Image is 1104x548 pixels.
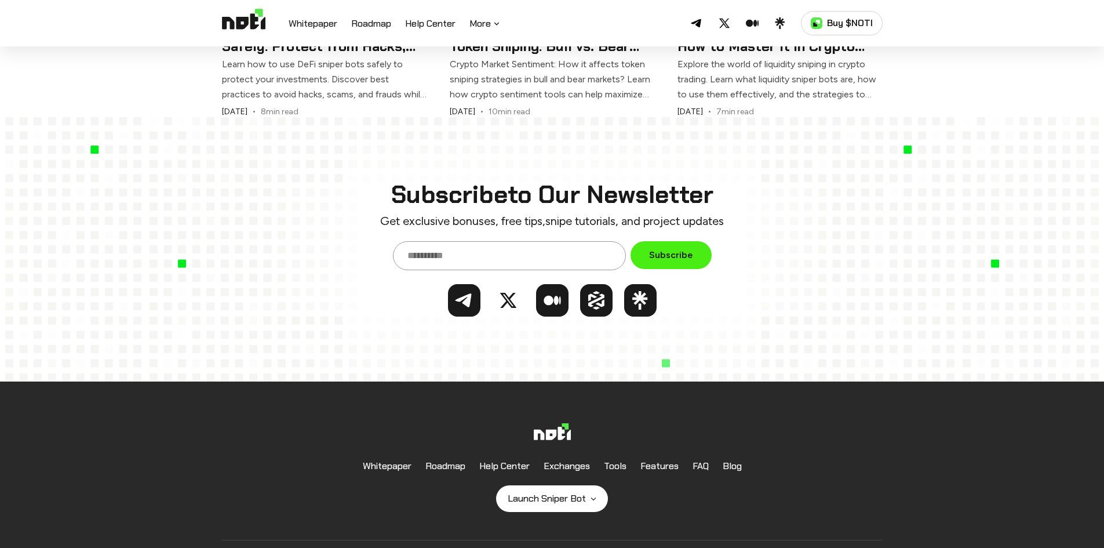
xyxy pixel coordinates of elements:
[363,453,411,478] a: Whitepaper
[469,17,501,31] button: More
[479,453,530,478] a: Help Center
[587,291,606,310] img: NOTI on DEX Tools
[544,453,590,478] a: Exchanges
[801,11,883,35] a: Buy $NOTI
[222,9,265,38] img: Logo
[604,453,626,478] a: Tools
[450,57,654,102] p: Crypto Market Sentiment: How it affects token sniping strategies in bull and bear markets? Learn ...
[716,107,754,117] span: 7 min read
[677,107,703,117] time: [DATE]
[347,182,758,208] h2: Subscribe to Our Newsletter
[640,453,679,478] a: Features
[425,453,465,478] a: Roadmap
[723,453,742,478] a: Blog
[222,57,427,102] p: Learn how to use DeFi sniper bots safely to protect your investments. Discover best practices to ...
[289,17,337,32] a: Whitepaper
[450,107,475,117] time: [DATE]
[693,453,709,478] a: FAQ
[677,57,882,102] p: Explore the world of liquidity sniping in crypto trading. Learn what liquidity sniper bots are, h...
[631,241,712,269] button: Subscribe
[496,485,608,512] a: Launch Sniper Bot
[351,17,391,32] a: Roadmap
[489,107,530,117] span: 10 min read
[222,107,247,117] time: [DATE]
[261,107,298,117] span: 8 min read
[534,423,571,447] img: Noti
[405,17,456,32] a: Help Center
[347,212,758,230] p: Get exclusive bonuses, free tips, snipe tutorials, and project updates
